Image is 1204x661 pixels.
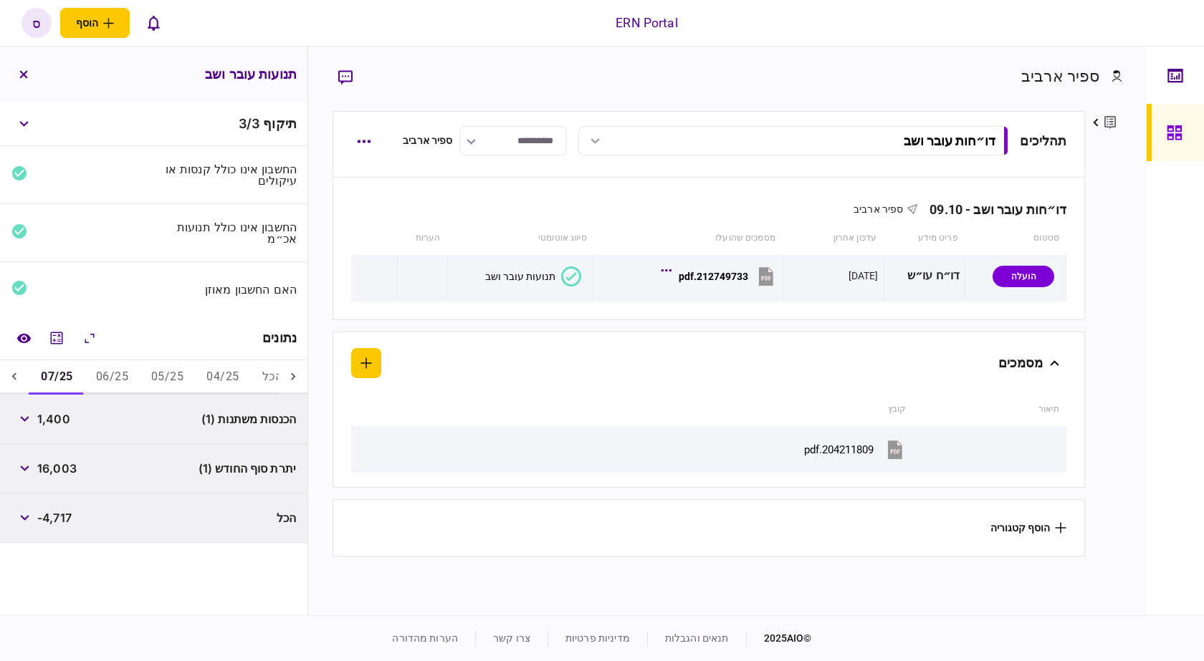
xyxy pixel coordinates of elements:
span: תיקוף [263,116,297,131]
span: 3 / 3 [239,116,259,131]
div: החשבון אינו כולל קנסות או עיקולים [160,163,297,186]
button: תנועות עובר ושב [485,266,581,286]
a: תנאים והגבלות [665,632,729,644]
div: מסמכים [998,348,1043,378]
a: השוואה למסמך [11,325,37,351]
button: 212749733.pdf [664,260,777,292]
div: ספיר ארביב [1021,64,1099,88]
th: קובץ [413,393,913,426]
span: הכנסות משתנות (1) [201,410,296,428]
button: הרחב\כווץ הכל [77,325,102,351]
div: האם החשבון מאוזן [160,284,297,295]
span: 16,003 [37,460,77,477]
div: הועלה [993,266,1054,287]
button: 05/25 [140,360,195,395]
button: מחשבון [44,325,70,351]
div: תהליכים [1020,131,1066,150]
div: 204211809.pdf [804,443,874,456]
div: [DATE] [849,269,879,283]
button: הכל [251,360,294,395]
button: פתח תפריט להוספת לקוח [60,8,130,38]
th: סיווג אוטומטי [448,222,594,255]
button: דו״חות עובר ושב [578,126,1008,155]
th: עדכון אחרון [783,222,884,255]
div: ERN Portal [616,14,677,32]
span: יתרת סוף החודש (1) [199,460,296,477]
a: צרו קשר [493,632,530,644]
button: 07/25 [29,360,84,395]
a: הערות מהדורה [392,632,458,644]
div: דו״חות עובר ושב [904,133,995,148]
span: הכל [277,509,296,526]
button: הוסף קטגוריה [990,522,1066,534]
div: 212749733.pdf [679,271,748,282]
h3: תנועות עובר ושב [205,68,297,81]
div: דו״חות עובר ושב - 09.10 [918,202,1066,217]
th: סטטוס [965,222,1066,255]
th: פריט מידע [884,222,965,255]
th: מסמכים שהועלו [594,222,783,255]
span: 1,400 [37,410,70,428]
button: פתח רשימת התראות [138,8,168,38]
a: מדיניות פרטיות [565,632,630,644]
button: 06/25 [85,360,140,395]
span: -4,717 [37,509,72,526]
th: הערות [397,222,447,255]
div: © 2025 AIO [746,631,812,646]
button: ס [21,8,52,38]
button: 04/25 [195,360,250,395]
th: תיאור [913,393,1066,426]
div: דו״ח עו״ש [889,260,960,292]
div: תנועות עובר ושב [485,271,555,282]
div: נתונים [262,331,297,345]
div: החשבון אינו כולל תנועות אכ״מ [160,221,297,244]
button: 204211809.pdf [804,433,906,465]
div: ספיר ארביב [403,133,452,148]
span: ספיר ארביב [854,203,903,215]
